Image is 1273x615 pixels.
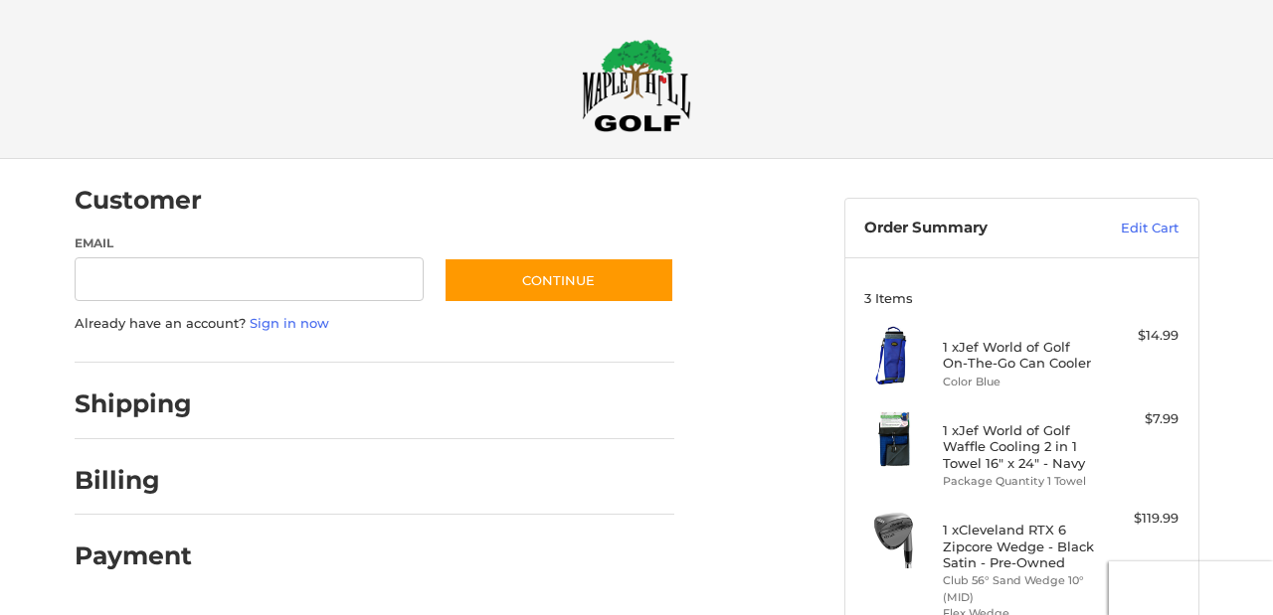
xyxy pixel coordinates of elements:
[444,257,674,303] button: Continue
[1100,509,1179,529] div: $119.99
[864,219,1078,238] h3: Order Summary
[75,388,192,419] h2: Shipping
[1100,409,1179,429] div: $7.99
[943,522,1095,570] h4: 1 x Cleveland RTX 6 Zipcore Wedge - Black Satin - Pre-Owned
[943,473,1095,490] li: Package Quantity 1 Towel
[75,540,192,571] h2: Payment
[1078,219,1179,238] a: Edit Cart
[943,339,1095,372] h4: 1 x Jef World of Golf On-The-Go Can Cooler
[943,422,1095,471] h4: 1 x Jef World of Golf Waffle Cooling 2 in 1 Towel 16" x 24" - Navy
[250,315,329,331] a: Sign in now
[75,314,674,334] p: Already have an account?
[1100,326,1179,346] div: $14.99
[864,290,1179,306] h3: 3 Items
[75,465,191,496] h2: Billing
[75,185,202,216] h2: Customer
[943,374,1095,390] li: Color Blue
[943,572,1095,605] li: Club 56° Sand Wedge 10° (MID)
[582,39,691,132] img: Maple Hill Golf
[1109,561,1273,615] iframe: Google Customer Reviews
[75,234,425,252] label: Email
